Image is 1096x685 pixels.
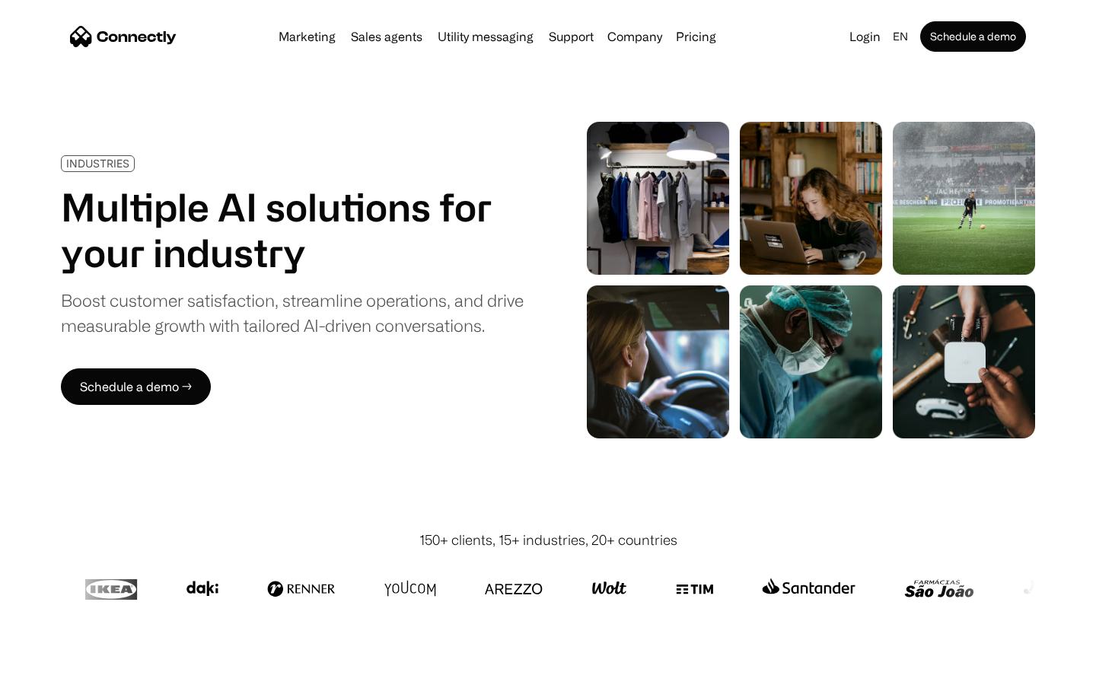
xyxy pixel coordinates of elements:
a: Utility messaging [432,30,540,43]
h1: Multiple AI solutions for your industry [61,184,524,276]
div: 150+ clients, 15+ industries, 20+ countries [419,530,677,550]
a: Login [843,26,887,47]
a: Support [543,30,600,43]
a: Sales agents [345,30,429,43]
a: Marketing [272,30,342,43]
a: Schedule a demo → [61,368,211,405]
a: Pricing [670,30,722,43]
ul: Language list [30,658,91,680]
a: Schedule a demo [920,21,1026,52]
div: INDUSTRIES [66,158,129,169]
div: en [893,26,908,47]
div: Boost customer satisfaction, streamline operations, and drive measurable growth with tailored AI-... [61,288,524,338]
aside: Language selected: English [15,657,91,680]
div: Company [607,26,662,47]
